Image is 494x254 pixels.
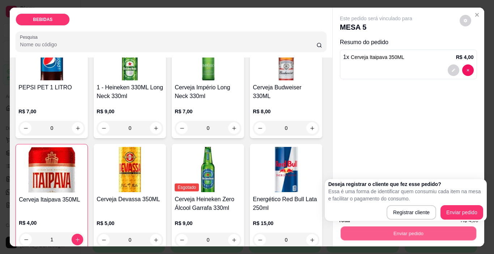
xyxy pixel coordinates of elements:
button: increase-product-quantity [306,122,318,134]
h4: Cerveja Devassa 350ML [97,195,163,204]
p: Este pedido será vinculado para [340,15,412,22]
button: increase-product-quantity [228,122,240,134]
button: increase-product-quantity [150,234,162,246]
p: Essa é uma forma de identificar quem consumiu cada item na mesa e facilitar o pagamento do consumo. [328,188,483,202]
p: Resumo do pedido [340,38,477,47]
img: product-image [253,147,319,192]
button: decrease-product-quantity [254,122,266,134]
button: decrease-product-quantity [448,64,459,76]
strong: Total [338,217,350,223]
p: R$ 7,00 [18,108,85,115]
h4: Cerveja Budweiser 330ML [253,83,319,101]
p: R$ 9,00 [175,220,241,227]
button: decrease-product-quantity [460,15,471,26]
img: product-image [253,35,319,80]
img: product-image [19,147,85,192]
button: decrease-product-quantity [20,122,31,134]
button: increase-product-quantity [150,122,162,134]
img: product-image [97,35,163,80]
button: increase-product-quantity [72,234,83,245]
p: R$ 8,00 [253,108,319,115]
h4: 1 - Heineken 330ML Long Neck 330ml [97,83,163,101]
p: R$ 5,00 [97,220,163,227]
label: Pesquisa [20,34,40,40]
h4: Cerveja Heineken Zero Álcool Garrafa 330ml [175,195,241,212]
img: product-image [175,147,241,192]
button: decrease-product-quantity [20,234,32,245]
button: decrease-product-quantity [98,234,110,246]
p: R$ 4,00 [456,54,474,61]
p: R$ 9,00 [97,108,163,115]
button: Registrar cliente [387,205,436,220]
button: decrease-product-quantity [462,64,474,76]
button: Enviar pedido [340,227,476,241]
button: decrease-product-quantity [176,122,188,134]
p: R$ 7,00 [175,108,241,115]
h4: Cerveja Império Long Neck 330ml [175,83,241,101]
button: increase-product-quantity [228,234,240,246]
p: MESA 5 [340,22,412,32]
p: BEBIDAS [33,17,52,22]
h2: Deseja registrar o cliente que fez esse pedido? [328,181,483,188]
p: 1 x [343,53,404,62]
h4: Cerveja Itaipava 350ML [19,195,85,204]
button: decrease-product-quantity [254,234,266,246]
img: product-image [97,147,163,192]
button: decrease-product-quantity [98,122,110,134]
p: R$ 15,00 [253,220,319,227]
span: Cerveja Itaipava 350ML [351,54,404,60]
img: product-image [18,35,85,80]
button: increase-product-quantity [306,234,318,246]
button: Close [471,9,483,21]
button: Enviar pedido [440,205,483,220]
img: product-image [175,35,241,80]
input: Pesquisa [20,41,316,48]
button: increase-product-quantity [72,122,84,134]
p: R$ 4,00 [19,219,85,227]
button: decrease-product-quantity [176,234,188,246]
h4: Energético Red Bull Lata 250ml [253,195,319,212]
span: Esgotado [175,183,199,191]
h4: PEPSI PET 1 LITRO [18,83,85,92]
